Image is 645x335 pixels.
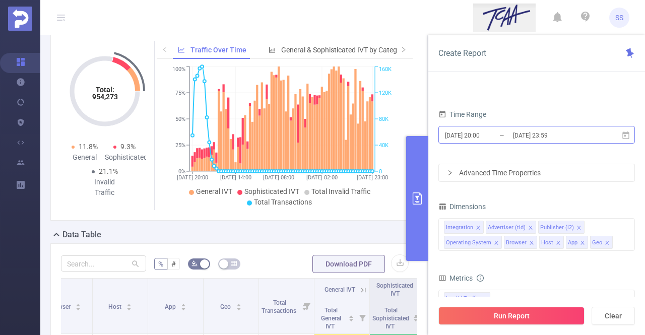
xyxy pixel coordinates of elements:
tspan: 954,273 [92,93,117,101]
div: Advertiser (tid) [488,221,526,234]
span: 11.8% [79,143,98,151]
i: icon: close [529,240,534,246]
img: Protected Media [8,7,32,31]
span: SS [615,8,623,28]
tspan: [DATE] 02:00 [306,174,338,181]
span: Create Report [438,48,486,58]
i: icon: caret-up [76,302,81,305]
tspan: [DATE] 14:00 [220,174,251,181]
span: Sophisticated IVT [376,282,413,297]
span: 21.1% [99,167,118,175]
i: icon: close [494,240,499,246]
i: icon: info-circle [477,275,484,282]
li: Integration [444,221,484,234]
i: icon: close [528,225,533,231]
i: icon: right [401,46,407,52]
i: icon: close [605,240,610,246]
h2: Data Table [62,229,101,241]
i: icon: caret-up [126,302,132,305]
i: icon: caret-down [76,306,81,309]
span: Metrics [438,274,473,282]
span: General IVT [196,187,232,195]
tspan: 75% [175,90,185,96]
tspan: 40K [379,142,389,149]
i: icon: close [580,240,585,246]
tspan: [DATE] 08:00 [263,174,294,181]
i: icon: caret-down [236,306,241,309]
li: Geo [590,236,613,249]
li: Advertiser (tid) [486,221,536,234]
i: icon: left [162,46,168,52]
div: Invalid Traffic [85,177,124,198]
i: icon: caret-down [126,306,132,309]
i: icon: caret-up [181,302,186,305]
span: Time Range [438,110,486,118]
i: icon: caret-down [349,317,354,320]
i: icon: table [231,260,237,266]
span: ✕ [483,293,487,305]
span: Geo [220,303,232,310]
tspan: 50% [175,116,185,122]
li: Browser [504,236,537,249]
div: General [65,152,105,163]
tspan: Total: [95,86,114,94]
span: Host [108,303,123,310]
i: icon: caret-up [236,302,241,305]
i: Filter menu [300,279,314,333]
input: Start date [444,128,526,142]
tspan: [DATE] 20:00 [177,174,208,181]
i: icon: close [556,240,561,246]
span: General & Sophisticated IVT by Category [281,46,407,54]
i: Filter menu [411,301,425,333]
div: Host [541,236,553,249]
div: Operating System [446,236,491,249]
button: Run Report [438,307,585,325]
button: Clear [592,307,635,325]
span: Total Transactions [254,198,312,206]
div: Publisher (l2) [540,221,574,234]
span: Browser [48,303,72,310]
span: 9.3% [120,143,136,151]
tspan: 160K [379,66,392,73]
span: Total Sophisticated IVT [372,307,409,330]
i: icon: line-chart [178,46,185,53]
div: Sort [180,302,186,308]
i: icon: caret-up [349,314,354,317]
button: Download PDF [312,255,385,273]
div: Sort [236,302,242,308]
input: End date [512,128,594,142]
i: icon: caret-down [181,306,186,309]
div: Sort [126,302,132,308]
span: # [171,260,176,268]
span: Invalid Traffic [444,292,490,305]
tspan: 0 [379,168,382,175]
tspan: [DATE] 23:00 [357,174,388,181]
input: Search... [61,255,146,272]
tspan: 0% [178,168,185,175]
span: General IVT [325,286,355,293]
div: Sophisticated [105,152,145,163]
tspan: 80K [379,116,389,122]
span: Dimensions [438,203,486,211]
div: Geo [592,236,602,249]
span: Total Invalid Traffic [311,187,370,195]
span: Total General IVT [321,307,341,330]
tspan: 120K [379,90,392,96]
li: Publisher (l2) [538,221,585,234]
span: % [158,260,163,268]
tspan: 25% [175,142,185,149]
i: icon: bar-chart [269,46,276,53]
li: App [566,236,588,249]
i: Filter menu [355,301,369,333]
div: Browser [506,236,527,249]
i: icon: close [476,225,481,231]
span: App [165,303,177,310]
i: icon: bg-colors [191,260,198,266]
span: Total Transactions [262,299,298,314]
div: Sort [75,302,81,308]
i: icon: right [447,170,453,176]
li: Operating System [444,236,502,249]
div: Sort [348,314,354,320]
div: icon: rightAdvanced Time Properties [439,164,634,181]
li: Host [539,236,564,249]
